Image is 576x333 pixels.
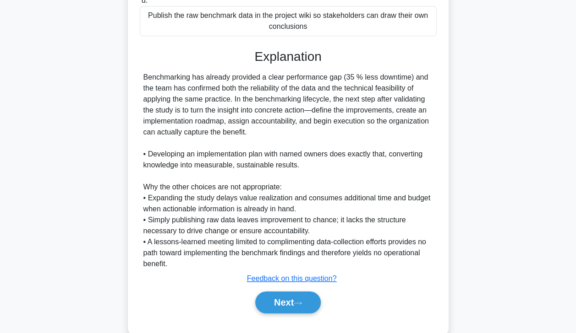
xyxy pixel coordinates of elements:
[255,291,321,313] button: Next
[140,6,437,36] div: Publish the raw benchmark data in the project wiki so stakeholders can draw their own conclusions
[143,72,433,269] div: Benchmarking has already provided a clear performance gap (35 % less downtime) and the team has c...
[247,274,337,282] a: Feedback on this question?
[145,49,431,64] h3: Explanation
